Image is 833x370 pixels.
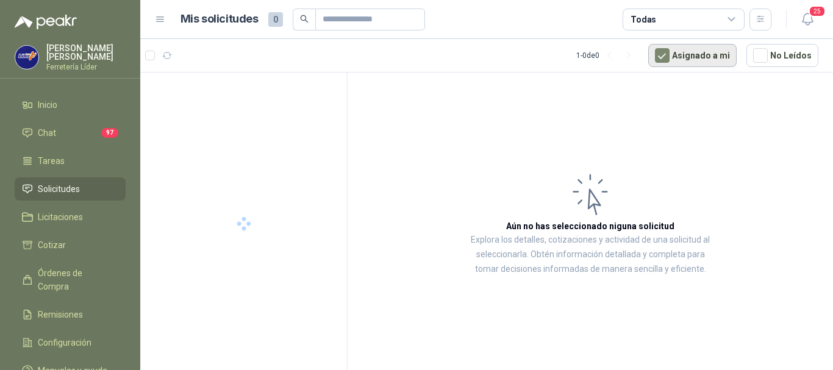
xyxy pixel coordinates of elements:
[15,261,126,298] a: Órdenes de Compra
[15,93,126,116] a: Inicio
[506,219,674,233] h3: Aún no has seleccionado niguna solicitud
[15,149,126,173] a: Tareas
[46,44,126,61] p: [PERSON_NAME] [PERSON_NAME]
[631,13,656,26] div: Todas
[38,266,114,293] span: Órdenes de Compra
[15,233,126,257] a: Cotizar
[38,98,57,112] span: Inicio
[38,182,80,196] span: Solicitudes
[268,12,283,27] span: 0
[38,154,65,168] span: Tareas
[46,63,126,71] p: Ferretería Líder
[38,210,83,224] span: Licitaciones
[38,336,91,349] span: Configuración
[809,5,826,17] span: 25
[796,9,818,30] button: 25
[38,308,83,321] span: Remisiones
[15,46,38,69] img: Company Logo
[15,15,77,29] img: Logo peakr
[181,10,259,28] h1: Mis solicitudes
[648,44,737,67] button: Asignado a mi
[746,44,818,67] button: No Leídos
[300,15,309,23] span: search
[15,331,126,354] a: Configuración
[15,121,126,144] a: Chat97
[101,128,118,138] span: 97
[576,46,638,65] div: 1 - 0 de 0
[38,238,66,252] span: Cotizar
[15,303,126,326] a: Remisiones
[15,177,126,201] a: Solicitudes
[470,233,711,277] p: Explora los detalles, cotizaciones y actividad de una solicitud al seleccionarla. Obtén informaci...
[38,126,56,140] span: Chat
[15,205,126,229] a: Licitaciones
